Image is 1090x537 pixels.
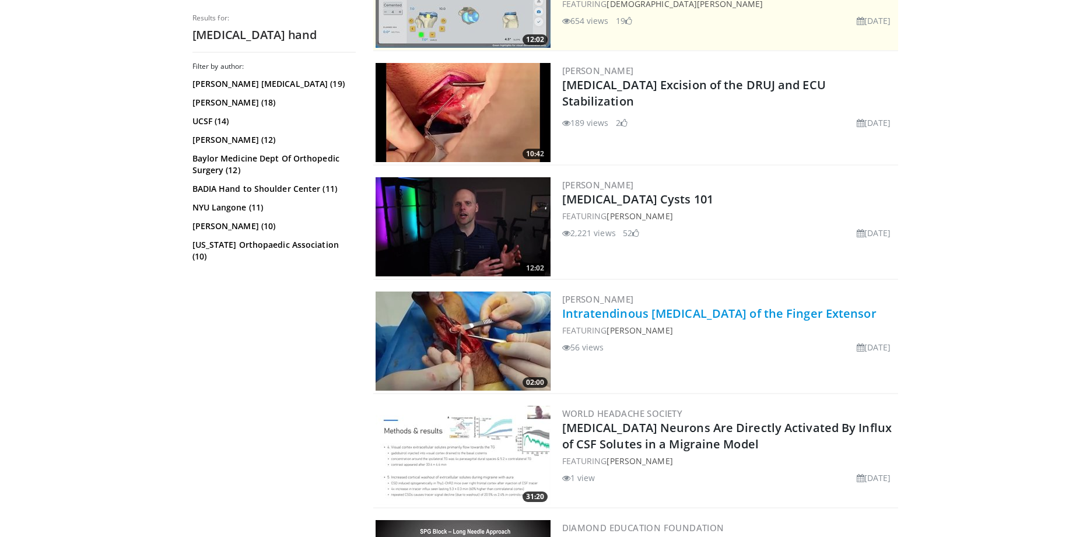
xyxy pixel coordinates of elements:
[607,455,672,466] a: [PERSON_NAME]
[562,210,896,222] div: FEATURING
[376,177,551,276] a: 12:02
[192,27,356,43] h2: [MEDICAL_DATA] hand
[376,177,551,276] img: 3c9ae8ef-ab39-47f9-a69a-d4cfd5e7bf75.300x170_q85_crop-smart_upscale.jpg
[523,149,548,159] span: 10:42
[192,62,356,71] h3: Filter by author:
[616,117,628,129] li: 2
[607,325,672,336] a: [PERSON_NAME]
[562,455,896,467] div: FEATURING
[376,406,551,505] img: 006f4140-982a-41f8-8aa6-1924ed0fd329.300x170_q85_crop-smart_upscale.jpg
[376,63,551,162] img: 1ee03a57-a83d-4a1b-a0eb-07ea397bc9dd.300x170_q85_crop-smart_upscale.jpg
[562,293,634,305] a: [PERSON_NAME]
[562,306,877,321] a: Intratendinous [MEDICAL_DATA] of the Finger Extensor
[523,263,548,273] span: 12:02
[857,472,891,484] li: [DATE]
[192,13,356,23] p: Results for:
[523,377,548,388] span: 02:00
[192,97,353,108] a: [PERSON_NAME] (18)
[562,15,609,27] li: 654 views
[192,183,353,195] a: BADIA Hand to Shoulder Center (11)
[562,341,604,353] li: 56 views
[192,78,353,90] a: [PERSON_NAME] [MEDICAL_DATA] (19)
[562,179,634,191] a: [PERSON_NAME]
[192,239,353,262] a: [US_STATE] Orthopaedic Association (10)
[857,117,891,129] li: [DATE]
[376,406,551,505] a: 31:20
[192,134,353,146] a: [PERSON_NAME] (12)
[857,341,891,353] li: [DATE]
[192,115,353,127] a: UCSF (14)
[376,292,551,391] a: 02:00
[562,408,683,419] a: World Headache Society
[562,420,892,452] a: [MEDICAL_DATA] Neurons Are Directly Activated By Influx of CSF Solutes in a Migraine Model
[857,15,891,27] li: [DATE]
[192,202,353,213] a: NYU Langone (11)
[562,522,724,534] a: Diamond Education Foundation
[376,292,551,391] img: 39f264b7-ed9b-48a7-824b-aa41451ba75c.300x170_q85_crop-smart_upscale.jpg
[562,77,826,109] a: [MEDICAL_DATA] Excision of the DRUJ and ECU Stabilization
[562,191,713,207] a: [MEDICAL_DATA] Cysts 101
[562,227,616,239] li: 2,221 views
[523,492,548,502] span: 31:20
[192,220,353,232] a: [PERSON_NAME] (10)
[376,63,551,162] a: 10:42
[523,34,548,45] span: 12:02
[562,65,634,76] a: [PERSON_NAME]
[562,117,609,129] li: 189 views
[623,227,639,239] li: 52
[562,472,595,484] li: 1 view
[607,210,672,222] a: [PERSON_NAME]
[562,324,896,336] div: FEATURING
[616,15,632,27] li: 19
[192,153,353,176] a: Baylor Medicine Dept Of Orthopedic Surgery (12)
[857,227,891,239] li: [DATE]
